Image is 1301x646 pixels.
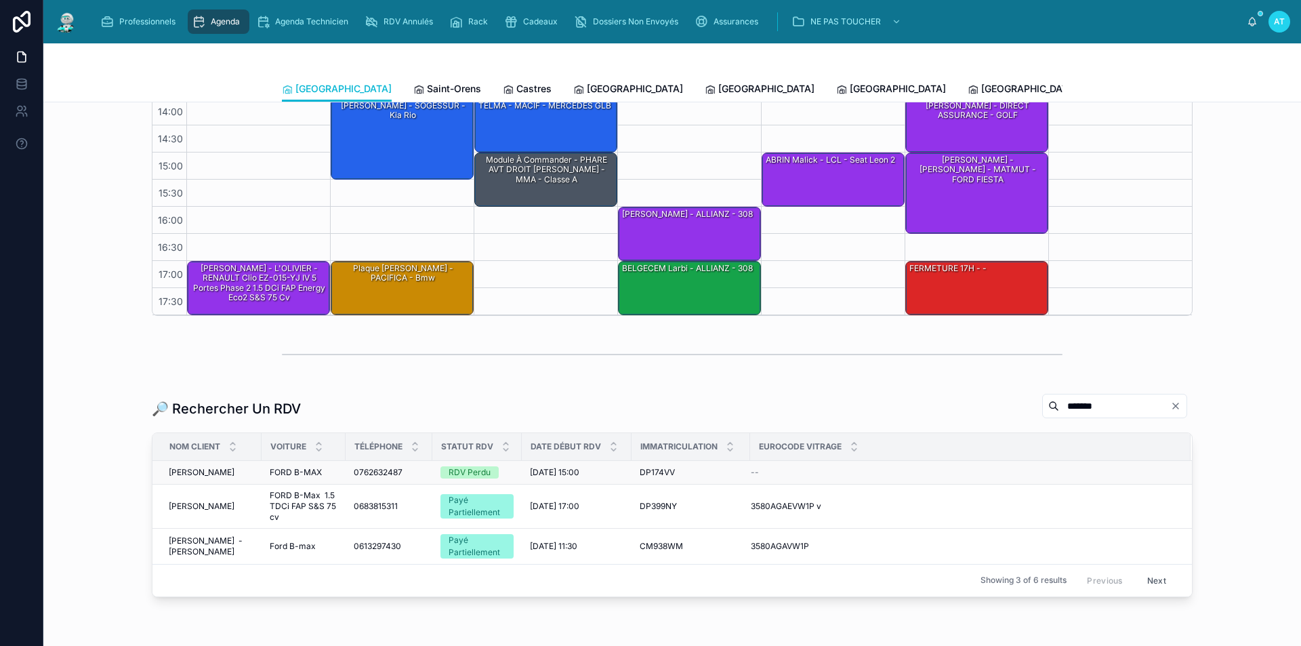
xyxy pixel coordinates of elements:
[640,501,742,512] a: DP399NY
[155,296,186,307] span: 17:30
[908,100,1047,122] div: [PERSON_NAME] - DIRECT ASSURANCE - GOLF
[477,100,613,112] div: TELMA - MACIF - MERCEDES GLB
[908,262,988,275] div: FERMETURE 17H - -
[169,501,234,512] span: [PERSON_NAME]
[530,501,623,512] a: [DATE] 17:00
[119,16,175,27] span: Professionnels
[530,541,577,552] span: [DATE] 11:30
[621,208,754,220] div: [PERSON_NAME] - ALLIANZ - 308
[1170,401,1186,411] button: Clear
[354,541,424,552] a: 0613297430
[751,501,1174,512] a: 3580AGAEVW1P v
[530,467,623,478] a: [DATE] 15:00
[188,9,249,34] a: Agenda
[169,441,220,452] span: Nom Client
[154,241,186,253] span: 16:30
[331,99,473,179] div: [PERSON_NAME] - SOGESSUR - Kia rio
[295,82,392,96] span: [GEOGRAPHIC_DATA]
[503,77,552,104] a: Castres
[270,541,316,552] span: Ford B-max
[155,268,186,280] span: 17:00
[190,262,329,304] div: [PERSON_NAME] - L'OLIVIER - RENAULT Clio EZ-015-YJ IV 5 Portes Phase 2 1.5 dCi FAP Energy eco2 S&...
[764,154,896,166] div: ABRIN Malick - LCL - Seat leon 2
[270,541,337,552] a: Ford B-max
[270,467,322,478] span: FORD B-MAX
[640,467,675,478] span: DP174VV
[980,575,1067,586] span: Showing 3 of 6 results
[516,82,552,96] span: Castres
[619,262,760,315] div: BELGECEM Larbi - ALLIANZ - 308
[152,399,301,418] h1: 🔎 Rechercher Un RDV
[354,467,424,478] a: 0762632487
[621,262,754,275] div: BELGECEM Larbi - ALLIANZ - 308
[468,16,488,27] span: Rack
[718,82,814,96] span: [GEOGRAPHIC_DATA]
[530,541,623,552] a: [DATE] 11:30
[850,82,946,96] span: [GEOGRAPHIC_DATA]
[449,494,505,519] div: Payé Partiellement
[354,441,402,452] span: Téléphone
[640,541,742,552] a: CM938WM
[440,466,514,479] a: RDV Perdu
[449,466,491,479] div: RDV Perdu
[810,16,881,27] span: NE PAS TOUCHER
[751,541,809,552] span: 3580AGAVW1P
[155,160,186,171] span: 15:00
[270,490,337,523] a: FORD B-Max 1.5 TDCi FAP S&S 75 cv
[981,82,1077,96] span: [GEOGRAPHIC_DATA]
[440,534,514,559] a: Payé Partiellement
[500,9,567,34] a: Cadeaux
[188,262,329,315] div: [PERSON_NAME] - L'OLIVIER - RENAULT Clio EZ-015-YJ IV 5 Portes Phase 2 1.5 dCi FAP Energy eco2 S&...
[640,541,683,552] span: CM938WM
[640,467,742,478] a: DP174VV
[441,441,493,452] span: Statut RDV
[531,441,601,452] span: Date Début RDV
[440,494,514,519] a: Payé Partiellement
[449,534,505,559] div: Payé Partiellement
[155,187,186,199] span: 15:30
[333,100,472,122] div: [PERSON_NAME] - SOGESSUR - Kia rio
[475,153,617,206] div: Module à commander - PHARE AVT DROIT [PERSON_NAME] - MMA - classe A
[282,77,392,102] a: [GEOGRAPHIC_DATA]
[751,501,821,512] span: 3580AGAEVW1P v
[640,501,677,512] span: DP399NY
[908,154,1047,186] div: [PERSON_NAME] - [PERSON_NAME] - MATMUT - FORD FIESTA
[475,99,617,152] div: TELMA - MACIF - MERCEDES GLB
[169,536,253,557] a: [PERSON_NAME] - [PERSON_NAME]
[427,82,481,96] span: Saint-Orens
[354,501,398,512] span: 0683815311
[714,16,758,27] span: Assurances
[154,106,186,117] span: 14:00
[751,467,759,478] span: --
[751,541,1174,552] a: 3580AGAVW1P
[331,262,473,315] div: Plaque [PERSON_NAME] - PACIFICA - Bmw
[787,9,908,34] a: NE PAS TOUCHER
[530,467,579,478] span: [DATE] 15:00
[1274,16,1285,27] span: AT
[413,77,481,104] a: Saint-Orens
[759,441,842,452] span: Eurocode Vitrage
[270,467,337,478] a: FORD B-MAX
[1138,570,1176,591] button: Next
[154,133,186,144] span: 14:30
[762,153,904,206] div: ABRIN Malick - LCL - Seat leon 2
[275,16,348,27] span: Agenda Technicien
[906,262,1048,315] div: FERMETURE 17H - -
[169,467,234,478] span: [PERSON_NAME]
[54,11,79,33] img: App logo
[968,77,1077,104] a: [GEOGRAPHIC_DATA]
[252,9,358,34] a: Agenda Technicien
[354,501,424,512] a: 0683815311
[354,467,402,478] span: 0762632487
[384,16,433,27] span: RDV Annulés
[640,441,718,452] span: Immatriculation
[445,9,497,34] a: Rack
[690,9,768,34] a: Assurances
[836,77,946,104] a: [GEOGRAPHIC_DATA]
[169,467,253,478] a: [PERSON_NAME]
[360,9,442,34] a: RDV Annulés
[96,9,185,34] a: Professionnels
[333,262,472,285] div: Plaque [PERSON_NAME] - PACIFICA - Bmw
